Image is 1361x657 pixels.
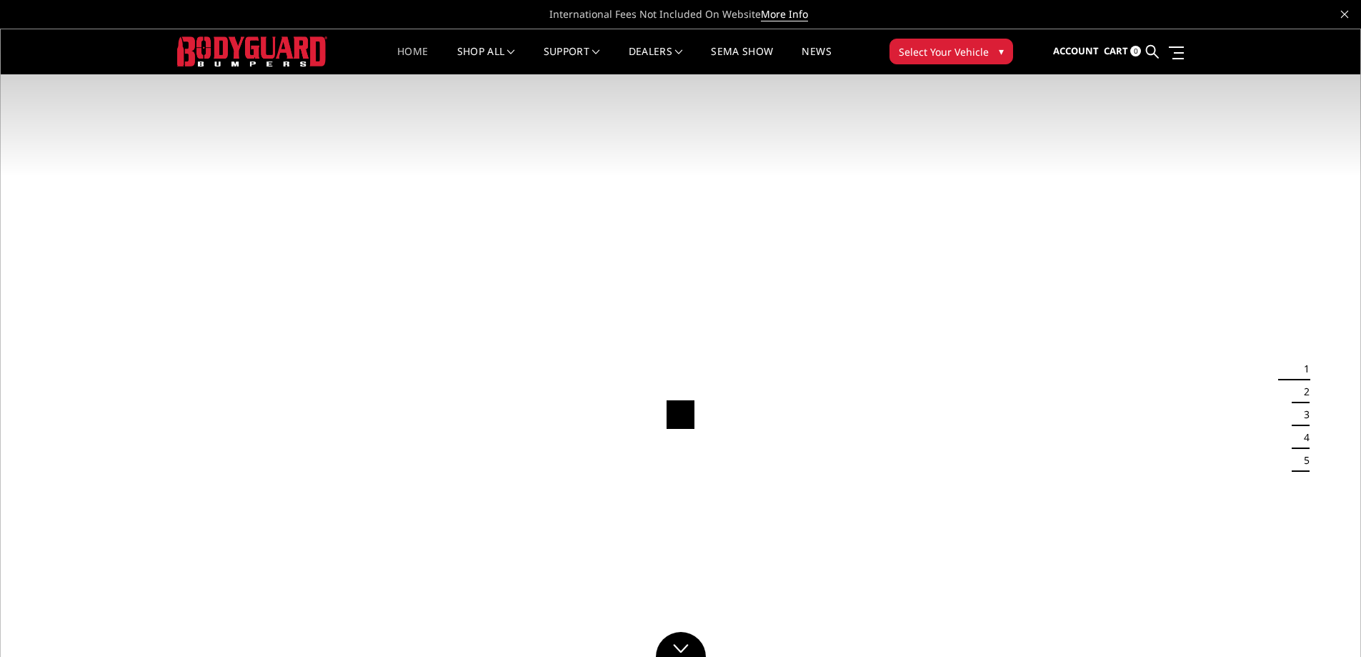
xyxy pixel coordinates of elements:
a: News [802,46,831,74]
button: 4 of 5 [1295,426,1310,449]
span: Cart [1104,44,1128,57]
span: ▾ [999,44,1004,59]
a: Support [544,46,600,74]
a: Cart 0 [1104,32,1141,71]
a: Dealers [629,46,683,74]
a: Home [397,46,428,74]
button: Select Your Vehicle [889,39,1013,64]
a: shop all [457,46,515,74]
span: Select Your Vehicle [899,44,989,59]
img: BODYGUARD BUMPERS [177,36,327,66]
a: More Info [761,7,808,21]
span: 0 [1130,46,1141,56]
a: Account [1053,32,1099,71]
button: 1 of 5 [1295,357,1310,380]
button: 5 of 5 [1295,449,1310,472]
button: 3 of 5 [1295,403,1310,426]
a: Click to Down [656,632,706,657]
span: Account [1053,44,1099,57]
a: SEMA Show [711,46,773,74]
button: 2 of 5 [1295,380,1310,403]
